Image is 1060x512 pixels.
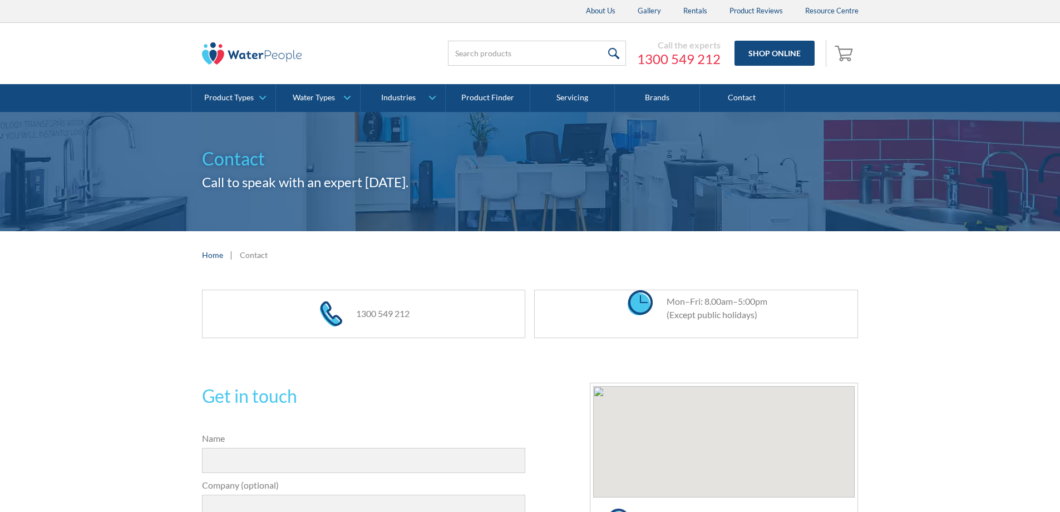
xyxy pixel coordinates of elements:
[530,84,615,112] a: Servicing
[191,84,275,112] a: Product Types
[202,42,302,65] img: The Water People
[628,290,653,315] img: clock icon
[276,84,360,112] a: Water Types
[204,93,254,103] div: Product Types
[202,172,859,192] h2: Call to speak with an expert [DATE].
[361,84,445,112] a: Industries
[202,479,526,492] label: Company (optional)
[637,51,721,67] a: 1300 549 212
[240,249,268,261] div: Contact
[615,84,699,112] a: Brands
[448,41,626,66] input: Search products
[655,295,767,321] div: Mon–Fri: 8.00am–5:00pm (Except public holidays)
[835,44,856,62] img: shopping cart
[320,301,342,326] img: phone icon
[202,249,223,261] a: Home
[734,41,815,66] a: Shop Online
[202,432,526,445] label: Name
[832,40,859,67] a: Open cart
[229,248,234,261] div: |
[202,145,859,172] h1: Contact
[356,308,410,319] a: 1300 549 212
[446,84,530,112] a: Product Finder
[637,40,721,51] div: Call the experts
[202,383,526,409] h2: Get in touch
[381,93,416,103] div: Industries
[293,93,335,103] div: Water Types
[700,84,785,112] a: Contact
